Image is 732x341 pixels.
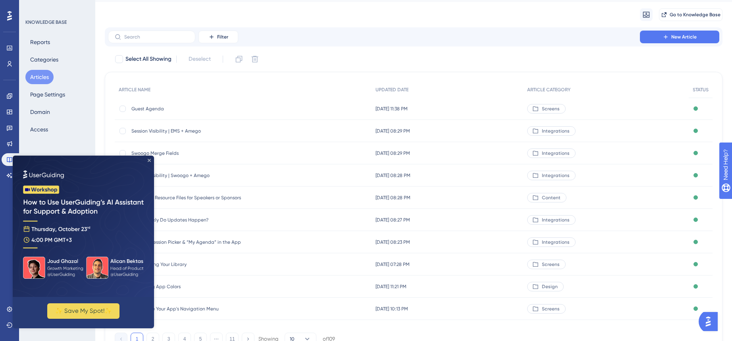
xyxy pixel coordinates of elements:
[181,52,218,66] button: Deselect
[376,217,410,223] span: [DATE] 08:27 PM
[376,106,408,112] span: [DATE] 11:38 PM
[25,122,53,137] button: Access
[25,87,70,102] button: Page Settings
[542,172,570,179] span: Integrations
[699,310,722,333] iframe: UserGuiding AI Assistant Launcher
[542,217,570,223] span: Integrations
[198,31,238,43] button: Filter
[131,261,258,268] span: Customizing Your Library
[376,87,408,93] span: UPDATED DATE
[125,54,171,64] span: Select All Showing
[542,261,560,268] span: Screens
[135,3,138,6] div: Close Preview
[542,106,560,112] span: Screens
[19,2,50,12] span: Need Help?
[693,87,709,93] span: STATUS
[35,148,107,163] button: ✨ Save My Spot!✨
[25,19,67,25] div: KNOWLEDGE BASE
[376,128,410,134] span: [DATE] 08:29 PM
[376,150,410,156] span: [DATE] 08:29 PM
[131,217,258,223] span: How Quickly Do Updates Happen?
[25,70,54,84] button: Articles
[659,8,722,21] button: Go to Knowledge Base
[376,195,410,201] span: [DATE] 08:28 PM
[542,306,560,312] span: Screens
[131,195,258,201] span: Swoogo & Resource Files for Speakers or Sponsors
[670,12,720,18] span: Go to Knowledge Base
[119,87,150,93] span: ARTICLE NAME
[25,52,63,67] button: Categories
[217,34,228,40] span: Filter
[527,87,570,93] span: ARTICLE CATEGORY
[376,172,410,179] span: [DATE] 08:28 PM
[131,283,258,290] span: Managing App Colors
[376,306,408,312] span: [DATE] 10:13 PM
[542,283,558,290] span: Design
[131,172,258,179] span: Session Visibility | Swoogo + Amego
[25,105,55,119] button: Domain
[131,239,258,245] span: Swoogo Session Picker & “My Agenda” in the App
[376,239,410,245] span: [DATE] 08:23 PM
[542,150,570,156] span: Integrations
[542,128,570,134] span: Integrations
[671,34,697,40] span: New Article
[131,128,258,134] span: Session Visibility | EMS + Amego
[542,195,561,201] span: Content
[376,283,406,290] span: [DATE] 11:21 PM
[25,35,55,49] button: Reports
[189,54,211,64] span: Deselect
[640,31,719,43] button: New Article
[124,34,189,40] input: Search
[376,261,410,268] span: [DATE] 07:28 PM
[542,239,570,245] span: Integrations
[131,150,258,156] span: Swoogo Merge Fields
[131,106,258,112] span: Guest Agenda
[131,306,258,312] span: Customize Your App's Navigation Menu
